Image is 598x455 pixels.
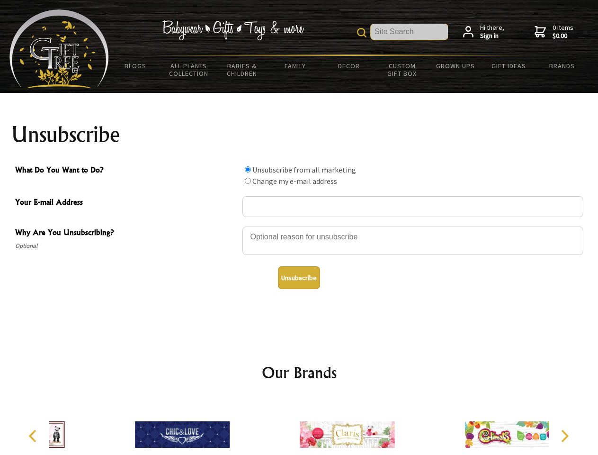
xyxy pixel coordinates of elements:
[162,56,216,83] a: All Plants Collection
[215,56,269,83] a: Babies & Children
[19,361,580,384] h2: Our Brands
[278,266,320,289] button: Unsubscribe
[463,24,504,40] a: Hi there,Sign in
[480,32,504,40] strong: Sign in
[15,164,238,178] span: What Do You Want to Do?
[245,178,251,184] input: What Do You Want to Do?
[24,426,45,446] button: Previous
[375,56,429,83] a: Custom Gift Box
[162,20,304,40] img: Babywear - Gifts - Toys & more
[428,56,482,76] a: Grown Ups
[15,196,238,210] span: Your E-mail Address
[11,123,587,146] h1: Unsubscribe
[245,166,251,173] input: What Do You Want to Do?
[482,56,536,76] a: Gift Ideas
[357,28,366,37] img: product search
[269,56,322,76] a: Family
[242,196,583,217] input: Your E-mail Address
[242,227,583,255] textarea: Why Are You Unsubscribing?
[322,56,375,76] a: Decor
[553,23,573,40] span: 0 items
[480,24,504,40] span: Hi there,
[9,9,109,88] img: Babyware - Gifts - Toys and more...
[536,56,589,76] a: Brands
[15,240,238,252] span: Optional
[109,56,162,76] a: BLOGS
[15,227,238,240] span: Why Are You Unsubscribing?
[252,176,337,186] label: Change my e-mail address
[535,24,573,40] a: 0 items$0.00
[371,24,448,40] input: Site Search
[554,426,575,446] button: Next
[252,165,356,174] label: Unsubscribe from all marketing
[553,32,573,40] strong: $0.00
